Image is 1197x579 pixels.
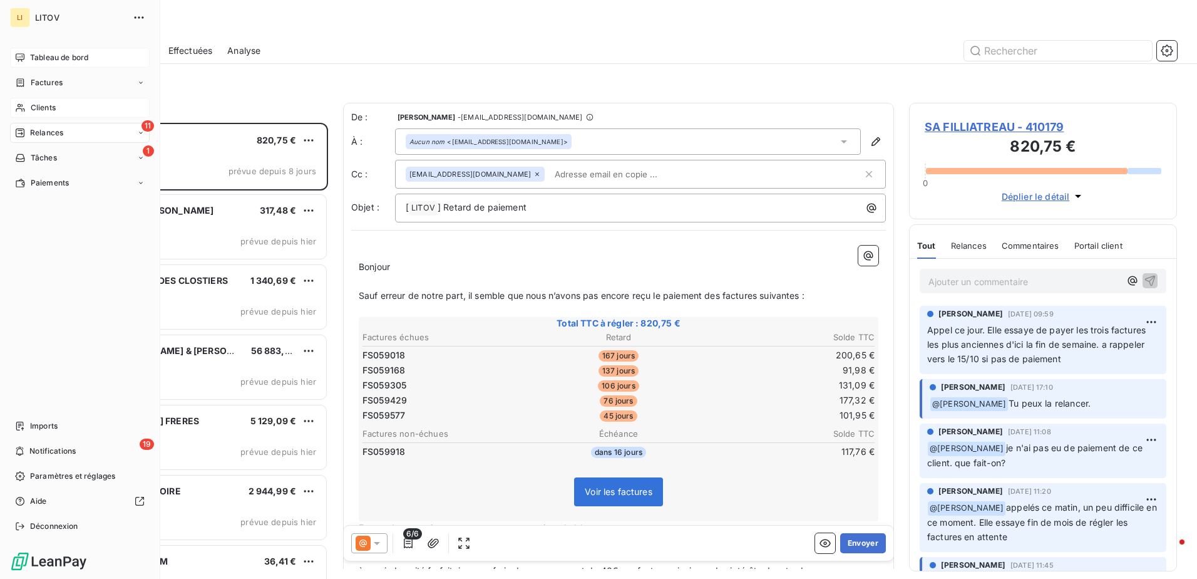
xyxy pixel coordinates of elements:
[403,528,422,540] span: 6/6
[591,447,646,458] span: dans 16 jours
[938,426,1003,437] span: [PERSON_NAME]
[941,382,1005,393] span: [PERSON_NAME]
[240,377,316,387] span: prévue depuis hier
[30,496,47,507] span: Aide
[1008,310,1054,318] span: [DATE] 09:59
[30,420,58,432] span: Imports
[925,118,1161,135] span: SA FILLIATREAU - 410179
[923,178,928,188] span: 0
[840,533,886,553] button: Envoyer
[362,445,532,459] td: FS059918
[10,551,88,571] img: Logo LeanPay
[240,447,316,457] span: prévue depuis hier
[88,345,269,356] span: SCA [PERSON_NAME] & [PERSON_NAME]
[264,556,296,566] span: 36,41 €
[998,189,1089,204] button: Déplier le détail
[1010,561,1054,569] span: [DATE] 11:45
[30,52,88,63] span: Tableau de bord
[31,177,69,189] span: Paiements
[249,486,297,496] span: 2 944,99 €
[1008,428,1051,436] span: [DATE] 11:08
[705,363,875,377] td: 91,98 €
[550,165,694,184] input: Adresse email en copie ...
[458,113,582,121] span: - [EMAIL_ADDRESS][DOMAIN_NAME]
[1002,241,1059,251] span: Commentaires
[409,137,444,146] em: Aucun nom
[1074,241,1123,251] span: Portail client
[10,491,150,511] a: Aide
[927,325,1148,364] span: Appel ce jour. Elle essaye de payer les trois factures les plus anciennes d'ici la fin de semaine...
[927,442,1145,468] span: je n'ai pas eu de paiement de ce client. que fait-on?
[240,236,316,246] span: prévue depuis hier
[362,379,406,392] span: FS059305
[600,395,637,407] span: 76 jours
[941,560,1005,571] span: [PERSON_NAME]
[1010,383,1053,391] span: [DATE] 17:10
[31,77,63,88] span: Factures
[35,13,125,23] span: LITOV
[229,166,316,176] span: prévue depuis 8 jours
[1008,488,1051,495] span: [DATE] 11:20
[927,502,1159,542] span: appelés ce matin, un peu difficile en ce moment. Elle essaye fin de mois de régler les factures e...
[260,205,296,216] span: 317,48 €
[585,486,652,497] span: Voir les factures
[406,202,409,212] span: [
[60,123,328,579] div: grid
[250,415,297,426] span: 5 129,09 €
[30,521,78,532] span: Déconnexion
[533,331,704,344] th: Retard
[140,439,154,450] span: 19
[533,427,704,441] th: Échéance
[409,170,531,178] span: [EMAIL_ADDRESS][DOMAIN_NAME]
[938,308,1003,320] span: [PERSON_NAME]
[600,410,637,422] span: 45 jours
[168,44,213,57] span: Effectuées
[251,345,305,356] span: 56 883,45 €
[29,446,76,457] span: Notifications
[438,202,527,212] span: ] Retard de paiement
[705,427,875,441] th: Solde TTC
[362,394,407,407] span: FS059429
[30,471,115,482] span: Paramètres et réglages
[30,127,63,138] span: Relances
[362,349,405,362] span: FS059018
[705,331,875,344] th: Solde TTC
[1009,398,1091,409] span: Tu peux la relancer.
[359,261,390,272] span: Bonjour
[398,113,455,121] span: [PERSON_NAME]
[10,8,30,28] div: LI
[362,409,405,422] span: FS059577
[351,111,395,123] span: De :
[705,409,875,422] td: 101,95 €
[361,317,876,330] span: Total TTC à régler : 820,75 €
[930,397,1008,412] span: @ [PERSON_NAME]
[359,523,668,533] span: En cas de non paiement, nous serons contraints de bloquer votre compte.
[351,135,395,148] label: À :
[257,135,296,145] span: 820,75 €
[964,41,1152,61] input: Rechercher
[598,380,639,392] span: 106 jours
[938,486,1003,497] span: [PERSON_NAME]
[362,364,405,377] span: FS059168
[1002,190,1070,203] span: Déplier le détail
[351,168,395,180] label: Cc :
[928,501,1005,516] span: @ [PERSON_NAME]
[250,275,297,286] span: 1 340,69 €
[928,442,1005,456] span: @ [PERSON_NAME]
[31,152,57,164] span: Tâches
[705,378,875,392] td: 131,09 €
[925,135,1161,160] h3: 820,75 €
[705,348,875,362] td: 200,65 €
[240,306,316,316] span: prévue depuis hier
[141,120,154,132] span: 11
[409,201,437,216] span: LITOV
[705,445,875,459] td: 117,76 €
[227,44,260,57] span: Analyse
[351,202,379,212] span: Objet :
[409,137,568,146] div: <[EMAIL_ADDRESS][DOMAIN_NAME]>
[917,241,936,251] span: Tout
[598,350,639,362] span: 167 jours
[705,394,875,407] td: 177,32 €
[1154,536,1184,566] iframe: Intercom live chat
[951,241,987,251] span: Relances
